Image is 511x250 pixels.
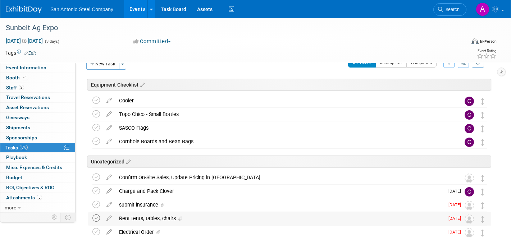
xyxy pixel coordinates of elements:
[0,153,75,162] a: Playbook
[103,138,115,145] a: edit
[481,112,484,119] i: Move task
[115,171,450,184] div: Confirm On-Site Sales, Update Pricing in [GEOGRAPHIC_DATA]
[465,124,474,133] img: Cameron Rugh
[0,193,75,203] a: Attachments5
[6,175,22,180] span: Budget
[115,226,444,238] div: Electrical Order
[5,145,28,151] span: Tasks
[115,108,450,120] div: Topo Chico - Small Bottles
[131,38,174,45] button: Committed
[448,202,465,207] span: [DATE]
[0,163,75,172] a: Misc. Expenses & Credits
[37,195,42,200] span: 5
[103,188,115,194] a: edit
[477,49,496,53] div: Event Rating
[103,125,115,131] a: edit
[19,85,24,90] span: 2
[471,38,479,44] img: Format-Inperson.png
[50,6,113,12] span: San Antonio Steel Company
[103,202,115,208] a: edit
[0,93,75,102] a: Travel Reservations
[481,139,484,146] i: Move task
[481,175,484,182] i: Move task
[465,110,474,120] img: Cameron Rugh
[481,202,484,209] i: Move task
[465,138,474,147] img: Cameron Rugh
[0,143,75,153] a: Tasks0%
[115,185,444,197] div: Charge and Pack Clover
[44,39,59,44] span: (3 days)
[6,195,42,200] span: Attachments
[481,125,484,132] i: Move task
[61,213,76,222] td: Toggle Event Tabs
[87,79,491,91] div: Equipment Checklist
[6,165,62,170] span: Misc. Expenses & Credits
[5,205,16,210] span: more
[0,103,75,112] a: Asset Reservations
[115,135,450,148] div: Cornhole Boards and Bean Bags
[424,37,497,48] div: Event Format
[0,203,75,213] a: more
[448,230,465,235] span: [DATE]
[6,125,30,130] span: Shipments
[481,98,484,105] i: Move task
[465,187,474,196] img: Cameron Rugh
[443,7,460,12] span: Search
[115,122,450,134] div: SASCO Flags
[476,3,489,16] img: Ashton Rugh
[465,228,474,237] img: Unassigned
[448,189,465,194] span: [DATE]
[48,213,61,222] td: Personalize Event Tab Strip
[3,22,455,34] div: Sunbelt Ag Expo
[103,174,115,181] a: edit
[0,133,75,143] a: Sponsorships
[0,183,75,193] a: ROI, Objectives & ROO
[124,158,131,165] a: Edit sections
[115,199,444,211] div: submit insurance
[6,75,28,80] span: Booth
[87,156,491,167] div: Uncategorized
[103,229,115,235] a: edit
[0,73,75,83] a: Booth
[0,173,75,182] a: Budget
[21,38,28,44] span: to
[6,94,50,100] span: Travel Reservations
[465,214,474,224] img: Unassigned
[6,115,29,120] span: Giveaways
[103,215,115,222] a: edit
[6,65,46,70] span: Event Information
[465,97,474,106] img: Cameron Rugh
[465,201,474,210] img: Unassigned
[5,49,36,56] td: Tags
[5,38,43,44] span: [DATE] [DATE]
[6,154,27,160] span: Playbook
[20,145,28,150] span: 0%
[6,185,54,190] span: ROI, Objectives & ROO
[6,105,49,110] span: Asset Reservations
[6,6,42,13] img: ExhibitDay
[0,123,75,133] a: Shipments
[115,94,450,107] div: Cooler
[6,135,37,140] span: Sponsorships
[481,230,484,236] i: Move task
[138,81,145,88] a: Edit sections
[0,63,75,73] a: Event Information
[433,3,466,16] a: Search
[0,83,75,93] a: Staff2
[481,216,484,223] i: Move task
[481,189,484,195] i: Move task
[115,212,444,224] div: Rent tents, tables, chairs
[6,85,24,91] span: Staff
[103,97,115,104] a: edit
[24,51,36,56] a: Edit
[480,39,497,44] div: In-Person
[103,111,115,117] a: edit
[465,173,474,183] img: Unassigned
[448,216,465,221] span: [DATE]
[86,58,119,70] button: New Task
[23,75,27,79] i: Booth reservation complete
[0,113,75,122] a: Giveaways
